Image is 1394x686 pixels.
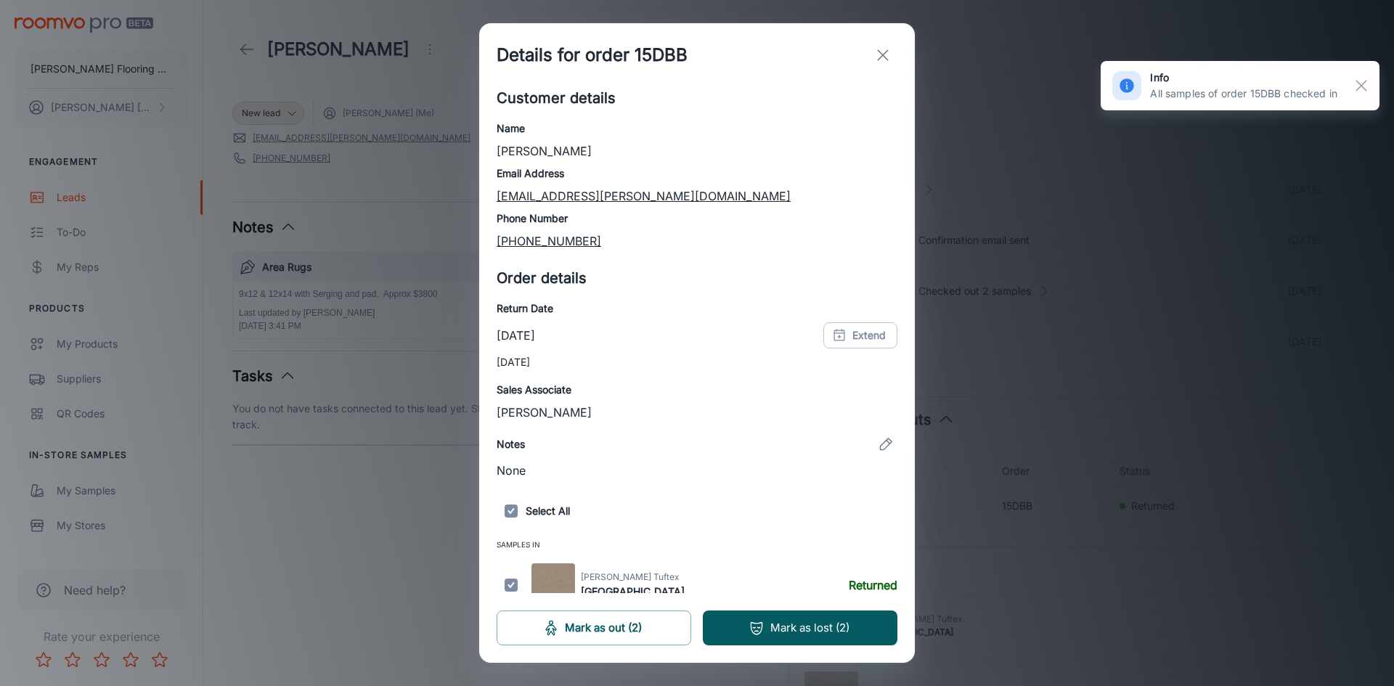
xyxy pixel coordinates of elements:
button: Mark as out (2) [497,611,691,645]
a: [PHONE_NUMBER] [497,234,601,248]
h6: [GEOGRAPHIC_DATA] [581,584,685,600]
button: Mark as lost (2) [703,611,897,645]
h6: Returned [849,576,897,594]
p: [PERSON_NAME] [497,404,897,421]
button: exit [868,41,897,70]
h5: Order details [497,267,897,289]
p: [DATE] [497,327,535,344]
h6: Email Address [497,166,897,181]
img: Topanga Canyon [531,563,575,607]
a: [EMAIL_ADDRESS][PERSON_NAME][DOMAIN_NAME] [497,189,791,203]
span: [PERSON_NAME] Tuftex [581,571,685,584]
h1: Details for order 15DBB [497,42,688,68]
h6: Name [497,121,897,136]
h6: Return Date [497,301,897,317]
p: [DATE] [497,354,897,370]
p: [PERSON_NAME] [497,142,897,160]
h6: Select All [497,497,897,526]
h6: Sales Associate [497,382,897,398]
p: None [497,462,897,479]
h6: Phone Number [497,211,897,226]
span: Samples In [497,537,897,558]
h6: info [1150,70,1337,86]
button: Extend [823,322,897,348]
h6: Notes [497,436,525,452]
p: All samples of order 15DBB checked in [1150,86,1337,102]
h5: Customer details [497,87,897,109]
